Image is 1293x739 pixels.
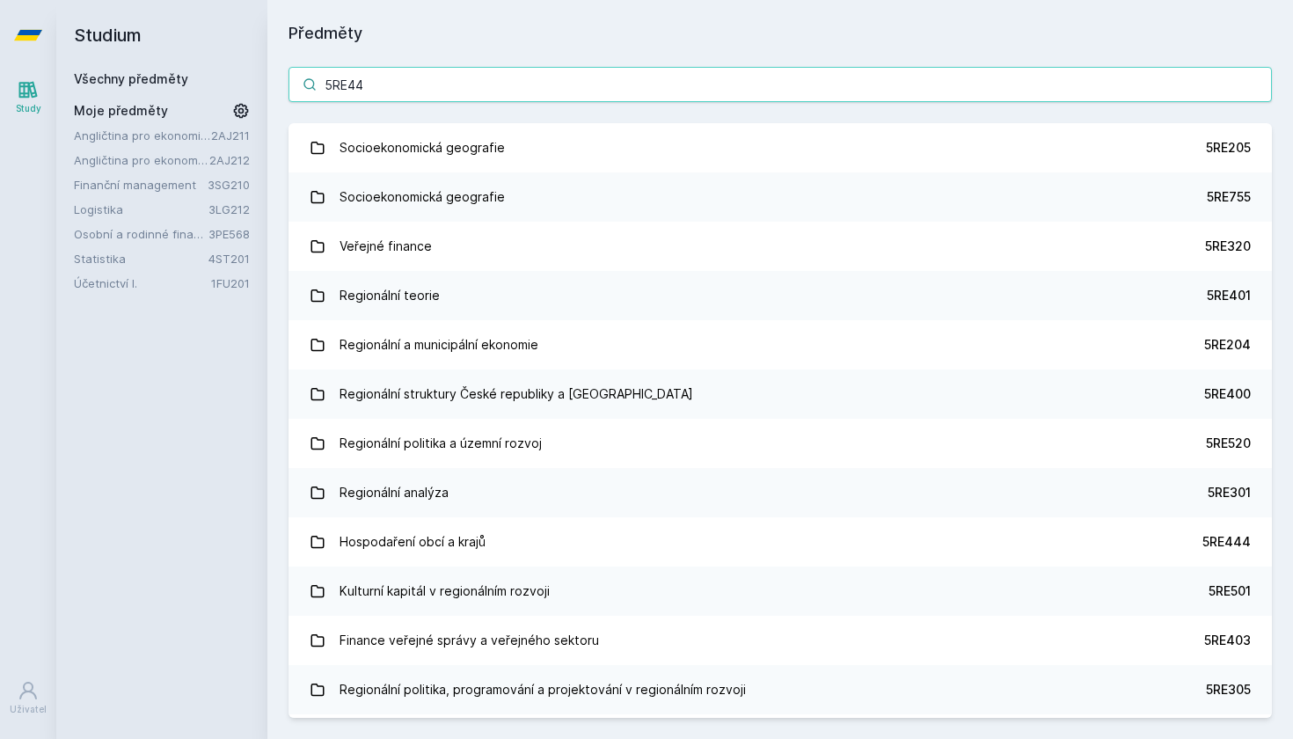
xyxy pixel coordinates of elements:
[289,665,1272,714] a: Regionální politika, programování a projektování v regionálním rozvoji 5RE305
[340,475,449,510] div: Regionální analýza
[4,671,53,725] a: Uživatel
[74,71,188,86] a: Všechny předměty
[74,151,209,169] a: Angličtina pro ekonomická studia 2 (B2/C1)
[1207,188,1251,206] div: 5RE755
[1206,435,1251,452] div: 5RE520
[1202,533,1251,551] div: 5RE444
[1206,139,1251,157] div: 5RE205
[340,179,505,215] div: Socioekonomická geografie
[340,130,505,165] div: Socioekonomická geografie
[211,128,250,143] a: 2AJ211
[1204,632,1251,649] div: 5RE403
[74,176,208,194] a: Finanční management
[340,623,599,658] div: Finance veřejné správy a veřejného sektoru
[1207,287,1251,304] div: 5RE401
[208,202,250,216] a: 3LG212
[211,276,250,290] a: 1FU201
[289,320,1272,369] a: Regionální a municipální ekonomie 5RE204
[289,616,1272,665] a: Finance veřejné správy a veřejného sektoru 5RE403
[208,252,250,266] a: 4ST201
[1206,681,1251,699] div: 5RE305
[74,274,211,292] a: Účetnictví I.
[74,127,211,144] a: Angličtina pro ekonomická studia 1 (B2/C1)
[74,102,168,120] span: Moje předměty
[1209,582,1251,600] div: 5RE501
[1204,385,1251,403] div: 5RE400
[208,227,250,241] a: 3PE568
[1205,238,1251,255] div: 5RE320
[16,102,41,115] div: Study
[340,574,550,609] div: Kulturní kapitál v regionálním rozvoji
[289,369,1272,419] a: Regionální struktury České republiky a [GEOGRAPHIC_DATA] 5RE400
[74,225,208,243] a: Osobní a rodinné finance
[289,468,1272,517] a: Regionální analýza 5RE301
[1208,484,1251,501] div: 5RE301
[289,172,1272,222] a: Socioekonomická geografie 5RE755
[4,70,53,124] a: Study
[340,327,538,362] div: Regionální a municipální ekonomie
[340,377,693,412] div: Regionální struktury České republiky a [GEOGRAPHIC_DATA]
[289,271,1272,320] a: Regionální teorie 5RE401
[289,517,1272,567] a: Hospodaření obcí a krajů 5RE444
[289,567,1272,616] a: Kulturní kapitál v regionálním rozvoji 5RE501
[208,178,250,192] a: 3SG210
[289,123,1272,172] a: Socioekonomická geografie 5RE205
[289,222,1272,271] a: Veřejné finance 5RE320
[289,21,1272,46] h1: Předměty
[340,426,542,461] div: Regionální politika a územní rozvoj
[209,153,250,167] a: 2AJ212
[340,229,432,264] div: Veřejné finance
[74,250,208,267] a: Statistika
[340,672,746,707] div: Regionální politika, programování a projektování v regionálním rozvoji
[340,278,440,313] div: Regionální teorie
[1204,336,1251,354] div: 5RE204
[10,703,47,716] div: Uživatel
[74,201,208,218] a: Logistika
[289,419,1272,468] a: Regionální politika a územní rozvoj 5RE520
[289,67,1272,102] input: Název nebo ident předmětu…
[340,524,486,560] div: Hospodaření obcí a krajů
